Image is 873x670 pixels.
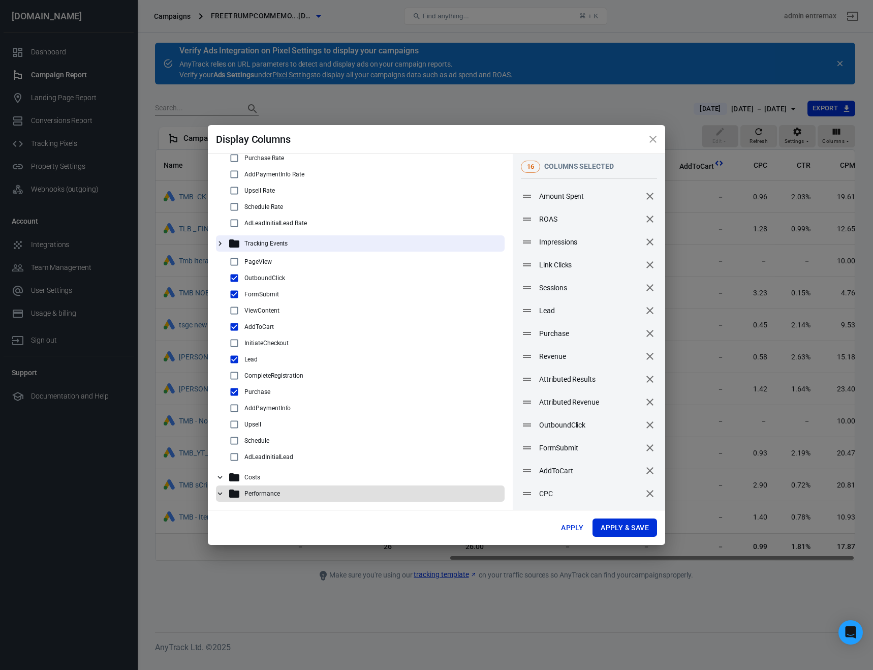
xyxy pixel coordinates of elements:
div: Link Clicksremove [513,254,665,277]
span: Impressions [539,237,641,248]
p: Lead [244,356,258,363]
div: Open Intercom Messenger [838,620,863,645]
span: 16 [523,162,538,172]
p: Costs [244,474,260,481]
span: Purchase [539,328,641,339]
span: Amount Spent [539,191,641,202]
button: remove [641,371,659,388]
button: remove [641,188,659,205]
p: AddToCart [244,323,274,330]
button: Apply & Save [593,519,657,537]
span: OutboundClick [539,420,641,431]
button: remove [641,348,659,365]
button: remove [641,439,659,456]
div: Attributed Revenueremove [513,391,665,414]
div: Attributed Resultsremove [513,368,665,391]
span: Attributed Results [539,374,641,385]
p: AdLeadInitialLead [244,453,293,461]
div: ROASremove [513,208,665,231]
div: Leadremove [513,299,665,322]
p: Performance [244,490,280,497]
p: Tracking Events [244,240,288,247]
button: close [641,127,665,151]
span: Display Columns [216,133,291,145]
button: remove [641,233,659,251]
span: AddToCart [539,466,641,476]
button: remove [641,302,659,319]
button: remove [641,462,659,479]
button: remove [641,210,659,228]
span: columns selected [544,162,614,170]
div: FormSubmitremove [513,437,665,460]
p: AddPaymentInfo Rate [244,171,304,178]
span: FormSubmit [539,443,641,453]
p: Schedule [244,437,269,444]
div: Purchaseremove [513,322,665,345]
button: remove [641,416,659,434]
span: Revenue [539,351,641,362]
div: Impressionsremove [513,231,665,254]
button: remove [641,485,659,502]
span: ROAS [539,214,641,225]
span: Link Clicks [539,260,641,270]
p: Purchase Rate [244,155,284,162]
button: remove [641,325,659,342]
div: Revenueremove [513,345,665,368]
div: Sessionsremove [513,277,665,299]
span: CPC [539,489,641,499]
p: CompleteRegistration [244,372,303,379]
p: AdLeadInitialLead Rate [244,220,307,227]
p: Upsell [244,421,261,428]
button: remove [641,256,659,273]
button: remove [641,393,659,411]
p: PageView [244,258,272,265]
p: Schedule Rate [244,203,283,210]
div: OutboundClickremove [513,414,665,437]
p: Purchase [244,388,270,395]
button: remove [641,508,659,525]
button: remove [641,279,659,296]
div: CPCremove [513,482,665,505]
p: ViewContent [244,307,279,314]
p: Upsell Rate [244,187,275,194]
p: OutboundClick [244,275,285,282]
div: CTRremove [513,505,665,528]
div: Amount Spentremove [513,185,665,208]
div: AddToCartremove [513,460,665,482]
button: Apply [556,519,588,537]
p: AddPaymentInfo [244,405,291,412]
span: Lead [539,306,641,316]
span: Attributed Revenue [539,397,641,408]
p: FormSubmit [244,291,279,298]
span: Sessions [539,283,641,293]
p: InitiateCheckout [244,340,289,347]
